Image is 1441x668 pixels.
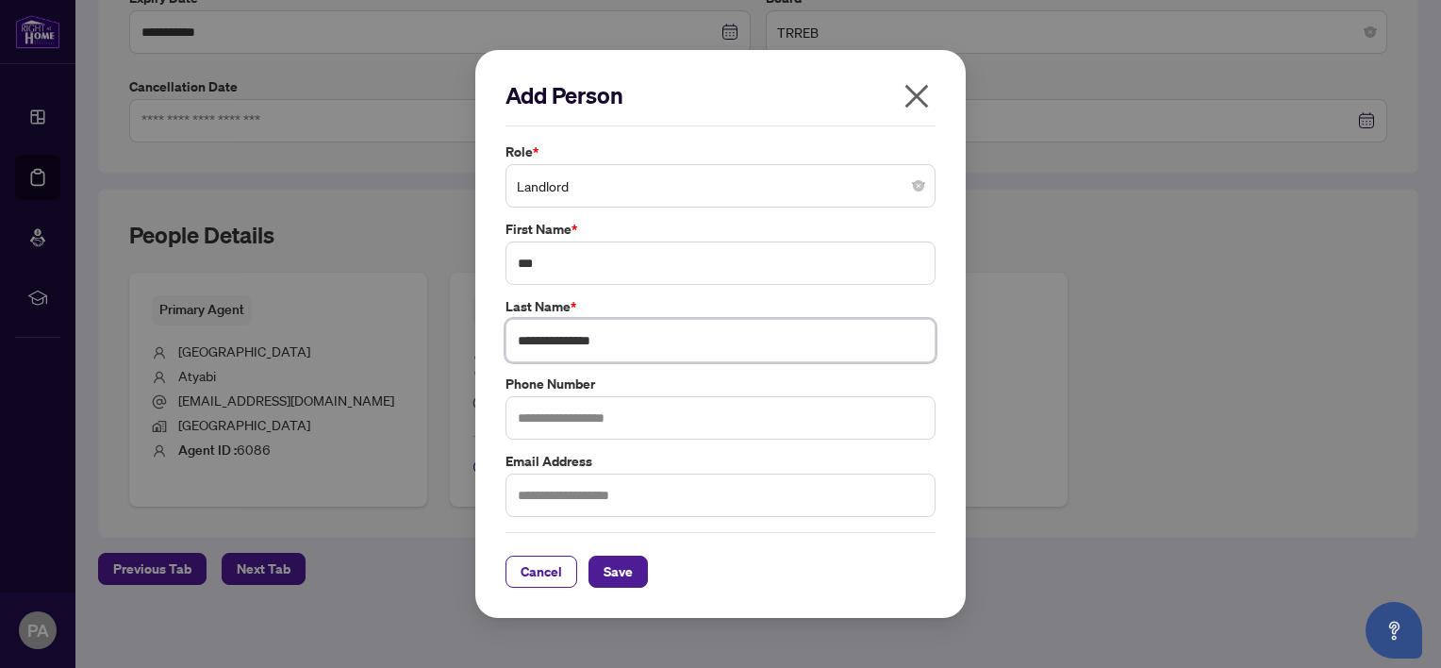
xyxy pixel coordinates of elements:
[505,219,936,240] label: First Name
[505,556,577,588] button: Cancel
[517,168,924,204] span: Landlord
[902,81,932,111] span: close
[913,180,924,192] span: close-circle
[604,557,633,587] span: Save
[505,80,936,110] h2: Add Person
[505,374,936,394] label: Phone Number
[588,556,648,588] button: Save
[521,557,562,587] span: Cancel
[505,296,936,317] label: Last Name
[505,142,936,162] label: Role
[1366,602,1422,659] button: Open asap
[505,451,936,472] label: Email Address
